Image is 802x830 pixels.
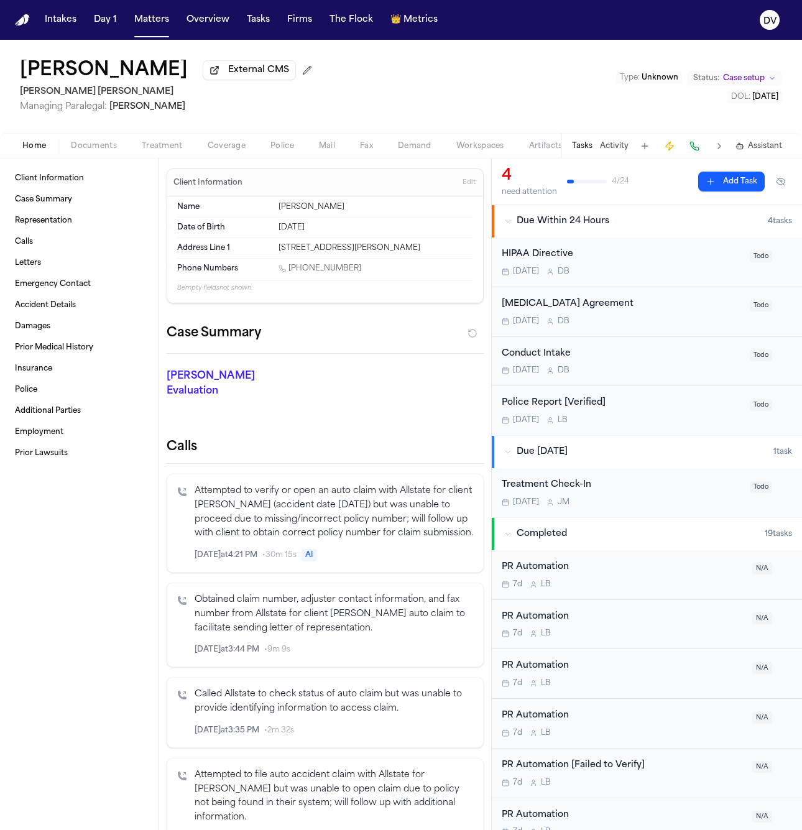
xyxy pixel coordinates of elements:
span: Demand [398,141,431,151]
span: [DATE] at 3:35 PM [195,726,259,735]
h2: Calls [167,438,484,456]
span: Phone Numbers [177,264,238,274]
span: Prior Lawsuits [15,448,68,458]
p: Called Allstate to check status of auto claim but was unable to provide identifying information t... [195,688,473,716]
a: Letters [10,253,149,273]
h3: Client Information [171,178,245,188]
span: [DATE] [513,497,539,507]
span: Todo [750,251,772,262]
h2: Case Summary [167,323,261,343]
button: The Flock [325,9,378,31]
span: L B [541,778,551,788]
span: 7d [513,728,522,738]
span: Client Information [15,173,84,183]
span: D B [558,366,569,376]
a: Accident Details [10,295,149,315]
div: Treatment Check-In [502,478,742,492]
span: Metrics [403,14,438,26]
span: Artifacts [529,141,563,151]
div: Open task: Police Report [Verified] [492,386,802,435]
span: Employment [15,427,63,437]
button: Matters [129,9,174,31]
span: D B [558,267,569,277]
span: Todo [750,349,772,361]
button: Create Immediate Task [661,137,678,155]
span: • 2m 32s [264,726,294,735]
span: Calls [15,237,33,247]
span: [DATE] at 3:44 PM [195,645,259,655]
p: Obtained claim number, adjuster contact information, and fax number from Allstate for client [PER... [195,593,473,635]
span: 7d [513,629,522,639]
span: Todo [750,300,772,311]
button: Add Task [636,137,653,155]
div: Open task: PR Automation [492,600,802,650]
span: N/A [752,712,772,724]
span: [DATE] [513,415,539,425]
span: Accident Details [15,300,76,310]
p: Attempted to verify or open an auto claim with Allstate for client [PERSON_NAME] (accident date [... [195,484,473,541]
a: Prior Medical History [10,338,149,357]
span: Home [22,141,46,151]
button: Tasks [242,9,275,31]
button: Activity [600,141,629,151]
button: Completed19tasks [492,518,802,550]
span: 19 task s [765,529,792,539]
div: [PERSON_NAME] [279,202,473,212]
span: L B [541,728,551,738]
a: Client Information [10,168,149,188]
dt: Date of Birth [177,223,271,233]
button: Intakes [40,9,81,31]
div: Open task: HIPAA Directive [492,237,802,287]
button: Firms [282,9,317,31]
text: DV [763,17,777,25]
span: Case Summary [15,195,72,205]
div: Open task: PR Automation [Failed to Verify] [492,749,802,798]
span: 7d [513,579,522,589]
div: Open task: PR Automation [492,649,802,699]
span: AI [302,549,317,561]
button: External CMS [203,60,296,80]
span: N/A [752,612,772,624]
div: Open task: PR Automation [492,550,802,600]
span: Police [15,385,37,395]
span: Workspaces [456,141,504,151]
a: Employment [10,422,149,442]
div: Open task: Treatment Check-In [492,468,802,517]
a: Representation [10,211,149,231]
div: Conduct Intake [502,347,742,361]
a: Home [15,14,30,26]
a: crownMetrics [385,9,443,31]
a: Prior Lawsuits [10,443,149,463]
button: Edit matter name [20,60,188,82]
div: PR Automation [502,659,745,673]
span: 1 task [773,447,792,457]
span: L B [541,678,551,688]
span: L B [541,629,551,639]
span: Police [270,141,294,151]
span: Coverage [208,141,246,151]
button: Make a Call [686,137,703,155]
button: Assistant [735,141,782,151]
span: crown [390,14,401,26]
span: 4 task s [768,216,792,226]
a: Day 1 [89,9,122,31]
span: 7d [513,778,522,788]
a: Emergency Contact [10,274,149,294]
span: Edit [463,178,476,187]
h2: [PERSON_NAME] [PERSON_NAME] [20,85,317,99]
div: need attention [502,187,557,197]
span: Prior Medical History [15,343,93,353]
button: Add Task [698,172,765,191]
div: [STREET_ADDRESS][PERSON_NAME] [279,243,473,253]
span: Emergency Contact [15,279,91,289]
button: Tasks [572,141,592,151]
div: Open task: Retainer Agreement [492,287,802,337]
span: Mail [319,141,335,151]
button: Overview [182,9,234,31]
button: Change status from Case setup [687,71,782,86]
span: Todo [750,481,772,493]
a: Damages [10,316,149,336]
